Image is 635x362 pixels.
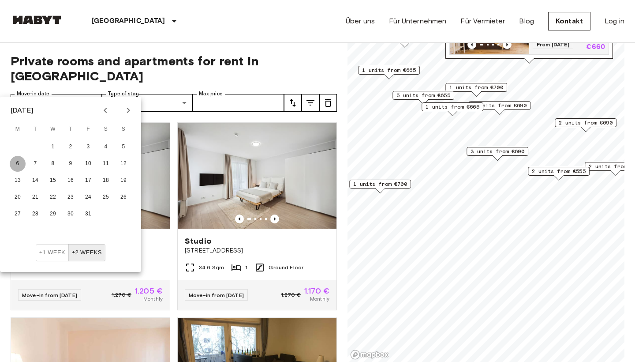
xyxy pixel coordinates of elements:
div: Move In Flexibility [36,244,105,261]
button: Previous image [235,215,244,223]
button: 2 [63,139,78,155]
button: 16 [63,173,78,189]
button: Previous image [503,40,512,49]
button: tune [284,94,302,112]
span: Thursday [63,121,78,138]
button: tune [319,94,337,112]
button: 18 [98,173,114,189]
button: 11 [98,156,114,172]
div: [DATE] [11,105,34,116]
p: €660 [586,44,605,51]
span: Tuesday [27,121,43,138]
button: 21 [27,189,43,205]
button: 5 [116,139,131,155]
span: 1.205 € [135,287,163,295]
span: [STREET_ADDRESS] [185,246,329,255]
label: Max price [199,90,223,98]
button: Previous image [467,40,476,49]
img: Marketing picture of unit DE-04-070-002-01 [178,123,336,229]
span: 1 units from €700 [353,180,407,188]
span: Monday [10,121,26,138]
span: 5 units from €655 [396,91,450,99]
button: 19 [116,173,131,189]
span: 5 units from €690 [473,102,527,109]
button: Previous image [270,215,279,223]
span: 1.270 € [112,291,131,299]
a: Log in [605,16,624,26]
span: Monthly [310,295,329,303]
div: Map marker [467,147,528,161]
a: Mapbox logo [350,350,389,360]
button: 13 [10,173,26,189]
button: 8 [45,156,61,172]
button: 24 [80,189,96,205]
span: Monthly [143,295,163,303]
a: Für Unternehmen [389,16,446,26]
span: 1 [245,264,247,271]
div: Map marker [392,91,454,105]
span: Saturday [98,121,114,138]
label: Type of stay [108,90,139,98]
div: Map marker [358,66,420,79]
button: 12 [116,156,131,172]
button: 3 [80,139,96,155]
span: Sunday [116,121,131,138]
span: Friday [80,121,96,138]
span: Wednesday [45,121,61,138]
a: Marketing picture of unit DE-04-070-002-01Previous imagePrevious imageStudio[STREET_ADDRESS]34.6 ... [177,122,337,310]
span: Studio [185,236,212,246]
span: Ground Floor [269,264,303,271]
button: 14 [27,173,43,189]
button: 31 [80,206,96,222]
a: Über uns [346,16,375,26]
span: 1 units from €700 [449,83,503,91]
button: ±2 weeks [68,244,105,261]
button: Previous month [98,103,113,118]
button: Next month [121,103,136,118]
button: tune [302,94,319,112]
span: 1 units from €665 [426,103,479,111]
button: 10 [80,156,96,172]
a: Blog [519,16,534,26]
span: 1 units from €665 [362,66,416,74]
span: From [DATE] [533,40,573,49]
div: Map marker [469,101,530,115]
button: 9 [63,156,78,172]
div: Map marker [349,180,411,193]
button: 23 [63,189,78,205]
button: 20 [10,189,26,205]
button: 15 [45,173,61,189]
button: 17 [80,173,96,189]
button: 30 [63,206,78,222]
span: 2 units from €555 [532,167,586,175]
button: 25 [98,189,114,205]
div: Map marker [528,167,590,181]
span: 34.6 Sqm [199,264,224,271]
label: Move-in date [17,90,49,98]
p: [GEOGRAPHIC_DATA] [92,16,165,26]
button: 29 [45,206,61,222]
button: 4 [98,139,114,155]
span: 1.270 € [281,291,301,299]
span: 1.170 € [304,287,329,295]
button: 27 [10,206,26,222]
button: 6 [10,156,26,172]
span: Move-in from [DATE] [22,292,77,298]
button: 7 [27,156,43,172]
button: ±1 week [36,244,69,261]
div: Map marker [555,118,616,132]
button: 26 [116,189,131,205]
a: Für Vermieter [460,16,505,26]
div: Map marker [422,102,483,116]
div: Map marker [445,83,507,97]
span: 2 units from €690 [559,119,613,127]
span: Move-in from [DATE] [189,292,244,298]
span: Private rooms and apartments for rent in [GEOGRAPHIC_DATA] [11,53,337,83]
button: 1 [45,139,61,155]
img: Habyt [11,15,63,24]
button: 22 [45,189,61,205]
span: 3 units from €600 [471,147,524,155]
a: Kontakt [548,12,590,30]
button: 28 [27,206,43,222]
